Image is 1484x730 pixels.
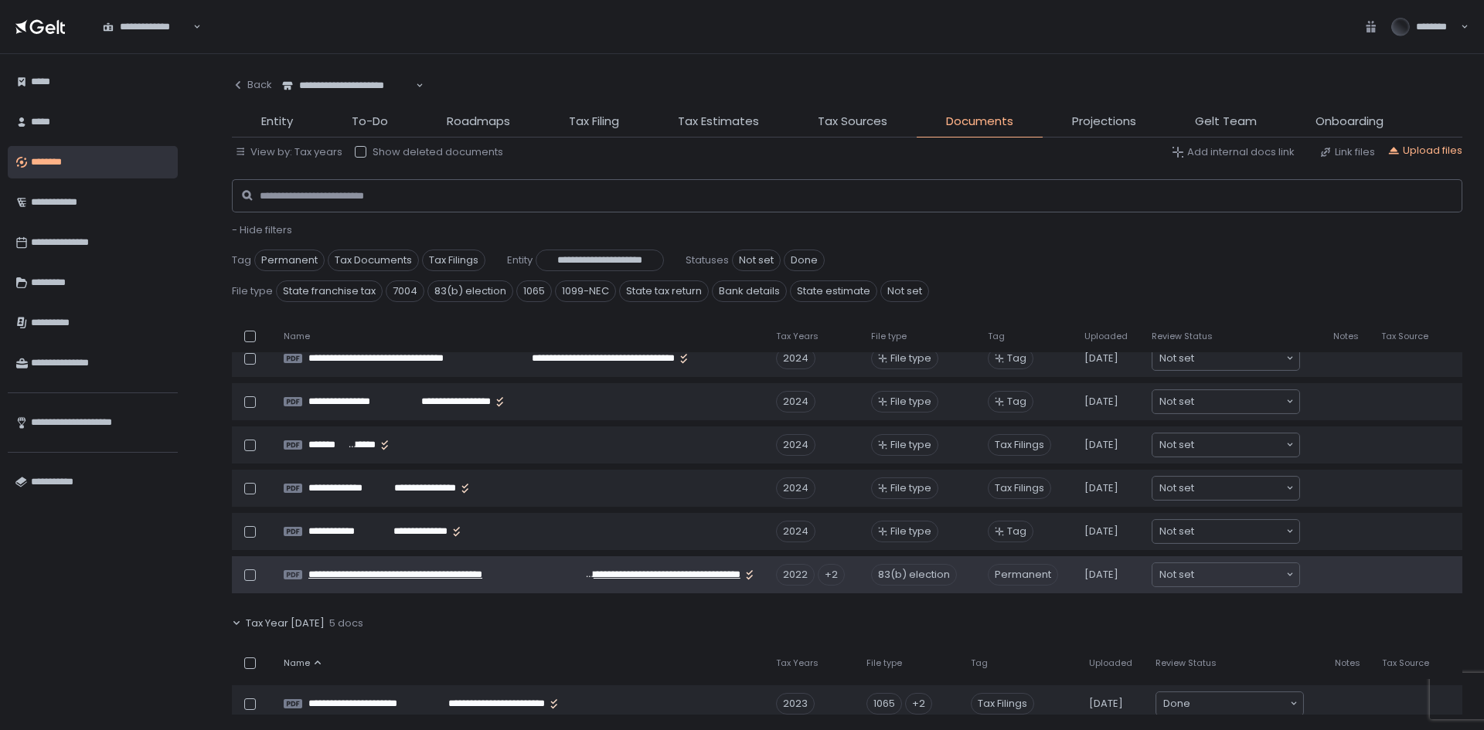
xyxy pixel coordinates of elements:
[1084,525,1118,538] span: [DATE]
[776,693,815,715] div: 2023
[1194,524,1285,539] input: Search for option
[1190,696,1288,711] input: Search for option
[784,250,825,271] span: Done
[1163,696,1190,711] span: Done
[1381,331,1428,342] span: Tax Source
[988,564,1058,586] span: Permanent
[712,280,787,302] span: Bank details
[1333,331,1359,342] span: Notes
[1089,697,1123,711] span: [DATE]
[1084,395,1118,409] span: [DATE]
[1152,563,1299,586] div: Search for option
[988,331,1005,342] span: Tag
[1194,394,1285,409] input: Search for option
[890,351,931,365] span: File type
[328,250,419,271] span: Tax Documents
[988,434,1051,456] span: Tax Filings
[776,657,819,669] span: Tax Years
[427,280,513,302] span: 83(b) election
[1194,567,1285,582] input: Search for option
[818,113,887,131] span: Tax Sources
[988,477,1051,499] span: Tax Filings
[1156,692,1303,715] div: Search for option
[818,564,845,586] div: +2
[1152,477,1299,500] div: Search for option
[686,253,729,267] span: Statuses
[93,11,201,43] div: Search for option
[1316,113,1384,131] span: Onboarding
[1194,351,1285,366] input: Search for option
[971,657,988,669] span: Tag
[1072,113,1136,131] span: Projections
[1007,525,1026,538] span: Tag
[776,331,819,342] span: Tax Years
[555,280,616,302] span: 1099-NEC
[516,280,552,302] span: 1065
[386,280,424,302] span: 7004
[1172,145,1295,159] button: Add internal docs link
[276,280,383,302] span: State franchise tax
[232,222,292,237] span: - Hide filters
[1194,480,1285,496] input: Search for option
[569,113,619,131] span: Tax Filing
[1152,347,1299,370] div: Search for option
[776,348,815,369] div: 2024
[1319,145,1375,159] button: Link files
[507,253,533,267] span: Entity
[1195,113,1257,131] span: Gelt Team
[871,564,957,586] div: 83(b) election
[1159,567,1194,582] span: Not set
[284,657,310,669] span: Name
[1152,331,1213,342] span: Review Status
[1007,395,1026,409] span: Tag
[1152,390,1299,413] div: Search for option
[1152,433,1299,457] div: Search for option
[1152,520,1299,543] div: Search for option
[232,78,272,92] div: Back
[329,616,363,630] span: 5 docs
[254,250,325,271] span: Permanent
[191,19,192,35] input: Search for option
[1156,657,1217,669] span: Review Status
[866,693,902,715] div: 1065
[414,78,414,93] input: Search for option
[678,113,759,131] span: Tax Estimates
[272,70,424,102] div: Search for option
[1335,657,1360,669] span: Notes
[232,70,272,100] button: Back
[890,438,931,452] span: File type
[776,434,815,456] div: 2024
[732,250,781,271] span: Not set
[1159,351,1194,366] span: Not set
[1084,568,1118,582] span: [DATE]
[776,564,815,586] div: 2022
[1089,657,1132,669] span: Uploaded
[235,145,342,159] button: View by: Tax years
[776,477,815,499] div: 2024
[890,481,931,495] span: File type
[1084,351,1118,365] span: [DATE]
[619,280,709,302] span: State tax return
[1084,438,1118,452] span: [DATE]
[246,616,325,630] span: Tax Year [DATE]
[946,113,1013,131] span: Documents
[422,250,485,271] span: Tax Filings
[1159,524,1194,539] span: Not set
[905,693,932,715] div: +2
[232,284,273,298] span: File type
[352,113,388,131] span: To-Do
[1387,144,1462,158] button: Upload files
[232,253,251,267] span: Tag
[261,113,293,131] span: Entity
[1007,351,1026,365] span: Tag
[284,331,310,342] span: Name
[866,657,902,669] span: File type
[790,280,877,302] span: State estimate
[1159,480,1194,496] span: Not set
[880,280,929,302] span: Not set
[890,525,931,538] span: File type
